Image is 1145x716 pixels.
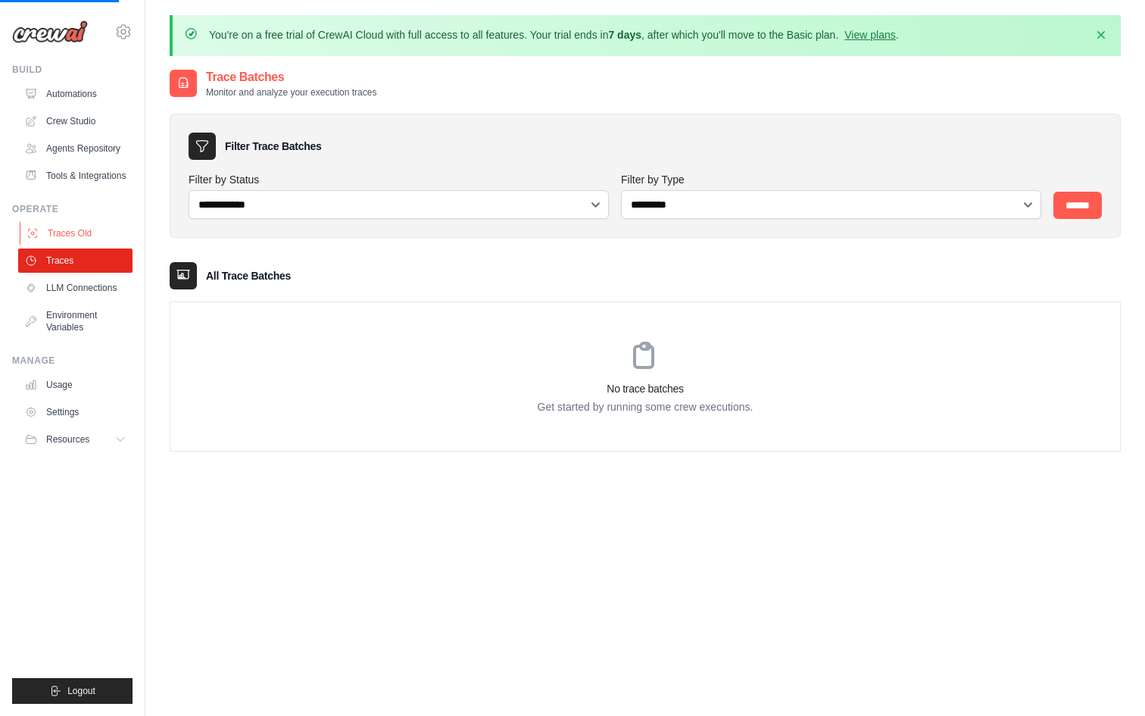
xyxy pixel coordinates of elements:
a: Agents Repository [18,136,133,161]
button: Resources [18,427,133,452]
div: Build [12,64,133,76]
div: Operate [12,203,133,215]
a: Traces Old [20,221,134,245]
a: Usage [18,373,133,397]
h3: Filter Trace Batches [225,139,321,154]
a: Traces [18,249,133,273]
span: Logout [67,685,95,697]
a: Automations [18,82,133,106]
h3: No trace batches [170,381,1120,396]
a: LLM Connections [18,276,133,300]
a: Tools & Integrations [18,164,133,188]
strong: 7 days [608,29,641,41]
label: Filter by Type [621,172,1041,187]
p: Get started by running some crew executions. [170,399,1120,414]
span: Resources [46,433,89,446]
label: Filter by Status [189,172,609,187]
img: Logo [12,20,88,43]
a: Settings [18,400,133,424]
p: Monitor and analyze your execution traces [206,86,376,98]
a: Crew Studio [18,109,133,133]
h2: Trace Batches [206,68,376,86]
a: View plans [844,29,895,41]
div: Manage [12,355,133,367]
a: Environment Variables [18,303,133,339]
h3: All Trace Batches [206,268,291,283]
button: Logout [12,678,133,704]
p: You're on a free trial of CrewAI Cloud with full access to all features. Your trial ends in , aft... [209,27,899,42]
